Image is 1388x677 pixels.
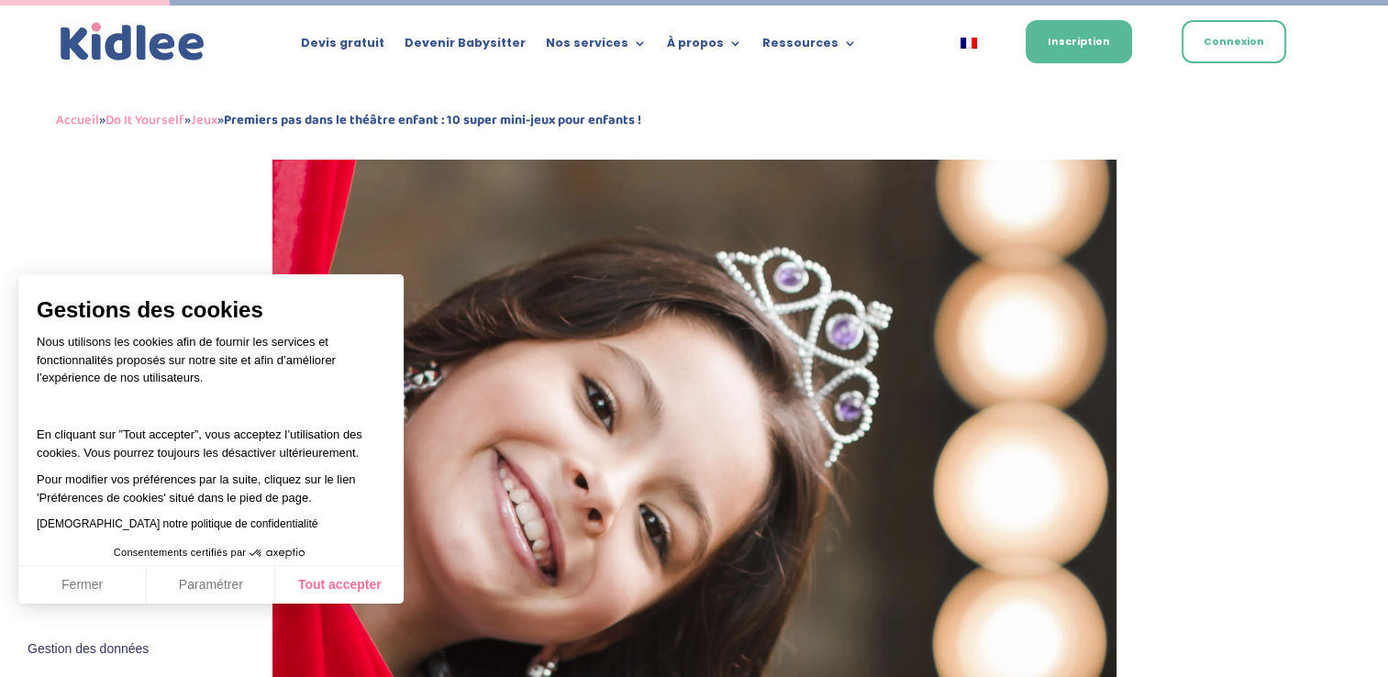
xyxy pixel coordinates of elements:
a: Connexion [1182,20,1286,63]
span: Consentements certifiés par [114,548,246,558]
a: À propos [667,37,742,57]
button: Consentements certifiés par [105,541,317,565]
a: Devis gratuit [301,37,384,57]
span: Gestion des données [28,641,149,658]
button: Paramétrer [147,566,275,605]
img: Français [960,38,977,49]
button: Fermer [18,566,147,605]
a: Kidlee Logo [56,18,209,66]
a: Jeux [191,109,217,131]
p: Nous utilisons les cookies afin de fournir les services et fonctionnalités proposés sur notre sit... [37,333,385,399]
span: » » » [56,109,641,131]
a: Do It Yourself [105,109,184,131]
a: [DEMOGRAPHIC_DATA] notre politique de confidentialité [37,517,317,530]
a: Accueil [56,109,99,131]
a: Devenir Babysitter [405,37,526,57]
svg: Axeptio [250,526,305,581]
img: logo_kidlee_bleu [56,18,209,66]
a: Inscription [1026,20,1132,63]
a: Ressources [762,37,857,57]
a: Nos services [546,37,647,57]
button: Fermer le widget sans consentement [17,630,160,669]
p: En cliquant sur ”Tout accepter”, vous acceptez l’utilisation des cookies. Vous pourrez toujours l... [37,408,385,462]
p: Pour modifier vos préférences par la suite, cliquez sur le lien 'Préférences de cookies' situé da... [37,471,385,506]
strong: Premiers pas dans le théâtre enfant : 10 super mini-jeux pour enfants ! [224,109,641,131]
span: Gestions des cookies [37,296,385,324]
button: Tout accepter [275,566,404,605]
